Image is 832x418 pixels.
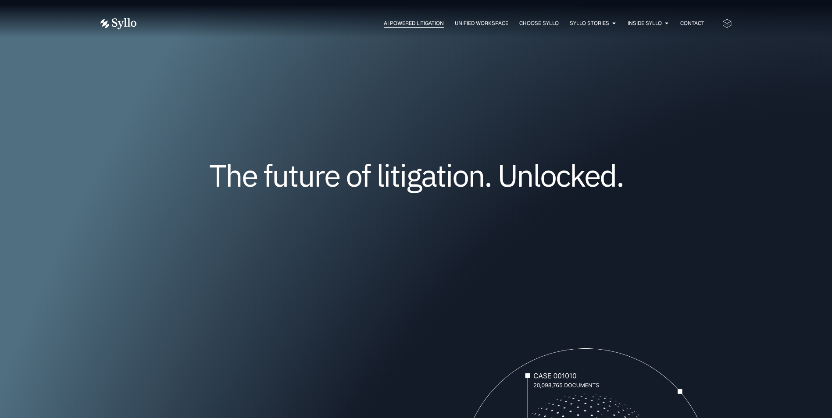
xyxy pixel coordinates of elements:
[154,19,704,28] nav: Menu
[153,161,679,190] h1: The future of litigation. Unlocked.
[384,19,444,27] a: AI Powered Litigation
[570,19,609,27] a: Syllo Stories
[154,19,704,28] div: Menu Toggle
[680,19,704,27] a: Contact
[628,19,662,27] a: Inside Syllo
[455,19,508,27] a: Unified Workspace
[100,18,136,29] img: Vector
[519,19,559,27] a: Choose Syllo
